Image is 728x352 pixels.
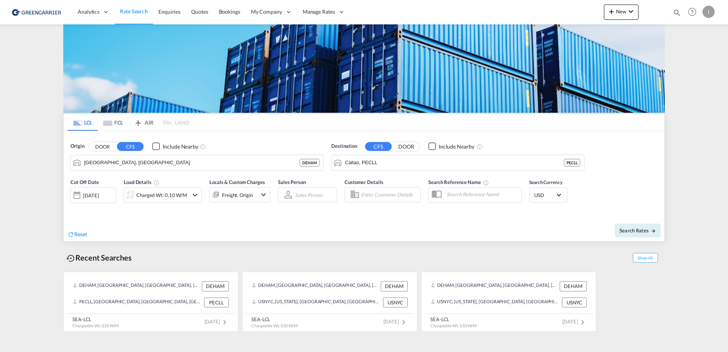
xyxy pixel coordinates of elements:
[702,6,715,18] div: I
[252,298,381,307] div: USNYC, New York, NY, United States, North America, Americas
[242,272,417,332] recent-search-card: DEHAM, [GEOGRAPHIC_DATA], [GEOGRAPHIC_DATA], [GEOGRAPHIC_DATA], [GEOGRAPHIC_DATA] DEHAMUSNYC, [US...
[564,159,580,166] div: PECLL
[619,227,656,234] span: Search Rates
[439,143,474,150] div: Include Nearby
[72,316,119,323] div: SEA-LCL
[70,179,99,185] span: Cut Off Date
[63,24,665,113] img: GreenCarrierFCL_LCL.png
[421,272,596,332] recent-search-card: DEHAM, [GEOGRAPHIC_DATA], [GEOGRAPHIC_DATA], [GEOGRAPHIC_DATA], [GEOGRAPHIC_DATA] DEHAMUSNYC, [US...
[67,230,87,239] div: icon-refreshReset
[163,143,198,150] div: Include Nearby
[158,8,180,15] span: Enquiries
[673,8,681,20] div: icon-magnify
[560,281,587,291] div: DEHAM
[383,318,408,325] span: [DATE]
[72,323,119,328] span: Chargeable Wt. 0,10 W/M
[578,318,587,327] md-icon: icon-chevron-right
[686,5,702,19] div: Help
[11,3,63,21] img: 1378a7308afe11ef83610d9e779c6b34.png
[430,323,477,328] span: Chargeable Wt. 0,10 W/M
[202,281,229,291] div: DEHAM
[303,8,335,16] span: Manage Rates
[200,144,206,150] md-icon: Unchecked: Ignores neighbouring ports when fetching rates.Checked : Includes neighbouring ports w...
[136,190,187,200] div: Charged Wt: 0,10 W/M
[252,281,379,291] div: DEHAM, Hamburg, Germany, Western Europe, Europe
[63,272,238,332] recent-search-card: DEHAM, [GEOGRAPHIC_DATA], [GEOGRAPHIC_DATA], [GEOGRAPHIC_DATA], [GEOGRAPHIC_DATA] DEHAMPECLL, [GE...
[332,155,584,170] md-input-container: Callao, PECLL
[381,281,408,291] div: DEHAM
[204,298,229,307] div: PECLL
[128,114,159,131] md-tab-item: AIR
[428,179,489,185] span: Search Reference Name
[71,155,323,170] md-input-container: Hamburg, DEHAM
[430,316,477,323] div: SEA-LCL
[209,179,265,185] span: Locals & Custom Charges
[89,142,116,151] button: DOOR
[220,318,229,327] md-icon: icon-chevron-right
[191,8,208,15] span: Quotes
[67,114,189,131] md-pagination-wrapper: Use the left and right arrow keys to navigate between tabs
[251,316,298,323] div: SEA-LCL
[120,8,148,14] span: Rate Search
[70,202,76,213] md-datepicker: Select
[63,249,135,266] div: Recent Searches
[686,5,699,18] span: Help
[604,5,639,20] button: icon-plus 400-fgNewicon-chevron-down
[78,8,99,16] span: Analytics
[124,179,160,185] span: Load Details
[562,298,587,307] div: USNYC
[84,157,300,168] input: Search by Port
[562,318,587,325] span: [DATE]
[534,192,556,198] span: USD
[393,142,420,151] button: DOOR
[278,179,306,185] span: Sales Person
[67,114,98,131] md-tab-item: LCL
[331,142,357,150] span: Destination
[73,281,200,291] div: DEHAM, Hamburg, Germany, Western Europe, Europe
[251,323,298,328] span: Chargeable Wt. 0,10 W/M
[607,8,635,14] span: New
[477,144,483,150] md-icon: Unchecked: Ignores neighbouring ports when fetching rates.Checked : Includes neighbouring ports w...
[428,142,474,150] md-checkbox: Checkbox No Ink
[70,142,84,150] span: Origin
[64,131,664,241] div: Origin DOOR CFS Checkbox No InkUnchecked: Ignores neighbouring ports when fetching rates.Checked ...
[259,190,268,199] md-icon: icon-chevron-down
[134,118,143,124] md-icon: icon-airplane
[431,281,558,291] div: DEHAM, Hamburg, Germany, Western Europe, Europe
[651,228,656,234] md-icon: icon-arrow-right
[251,8,282,16] span: My Company
[607,7,616,16] md-icon: icon-plus 400-fg
[190,190,200,200] md-icon: icon-chevron-down
[66,254,75,263] md-icon: icon-backup-restore
[219,8,240,15] span: Bookings
[153,180,160,186] md-icon: Chargeable Weight
[152,142,198,150] md-checkbox: Checkbox No Ink
[209,187,270,202] div: Freight Originicon-chevron-down
[345,157,564,168] input: Search by Port
[124,187,202,203] div: Charged Wt: 0,10 W/Micon-chevron-down
[117,142,144,151] button: CFS
[633,253,658,262] span: Show All
[383,298,408,307] div: USNYC
[673,8,681,17] md-icon: icon-magnify
[222,190,253,200] div: Freight Origin
[73,298,202,307] div: PECLL, Callao, Peru, South America, Americas
[70,187,116,203] div: [DATE]
[533,189,563,200] md-select: Select Currency: $ USDUnited States Dollar
[615,224,661,237] button: Search Ratesicon-arrow-right
[98,114,128,131] md-tab-item: FCL
[443,189,521,200] input: Search Reference Name
[361,189,418,200] input: Enter Customer Details
[529,179,562,185] span: Search Currency
[399,318,408,327] md-icon: icon-chevron-right
[83,192,99,199] div: [DATE]
[67,231,74,238] md-icon: icon-refresh
[365,142,392,151] button: CFS
[483,180,489,186] md-icon: Your search will be saved by the below given name
[431,298,560,307] div: USNYC, New York, NY, United States, North America, Americas
[345,179,383,185] span: Customer Details
[626,7,635,16] md-icon: icon-chevron-down
[74,231,87,237] span: Reset
[294,189,323,200] md-select: Sales Person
